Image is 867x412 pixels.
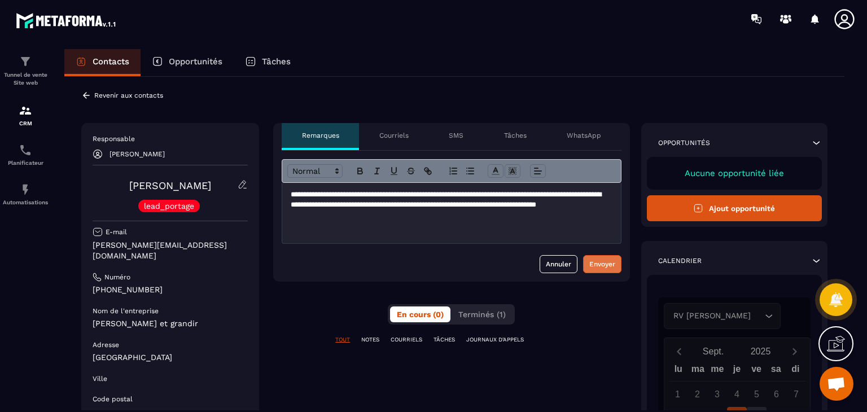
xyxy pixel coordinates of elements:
[93,374,107,383] p: Ville
[93,306,159,315] p: Nom de l'entreprise
[93,240,248,261] p: [PERSON_NAME][EMAIL_ADDRESS][DOMAIN_NAME]
[379,131,409,140] p: Courriels
[93,318,248,329] p: [PERSON_NAME] et grandir
[540,255,577,273] button: Annuler
[452,306,513,322] button: Terminés (1)
[647,195,822,221] button: Ajout opportunité
[141,49,234,76] a: Opportunités
[390,306,450,322] button: En cours (0)
[458,310,506,319] span: Terminés (1)
[19,55,32,68] img: formation
[658,168,811,178] p: Aucune opportunité liée
[262,56,291,67] p: Tâches
[361,336,379,344] p: NOTES
[16,10,117,30] img: logo
[19,183,32,196] img: automations
[144,202,194,210] p: lead_portage
[3,46,48,95] a: formationformationTunnel de vente Site web
[93,352,248,363] p: [GEOGRAPHIC_DATA]
[302,131,339,140] p: Remarques
[3,199,48,205] p: Automatisations
[397,310,444,319] span: En cours (0)
[583,255,621,273] button: Envoyer
[504,131,527,140] p: Tâches
[129,179,211,191] a: [PERSON_NAME]
[93,284,248,295] p: [PHONE_NUMBER]
[335,336,350,344] p: TOUT
[93,340,119,349] p: Adresse
[658,256,702,265] p: Calendrier
[104,273,130,282] p: Numéro
[93,56,129,67] p: Contacts
[589,258,615,270] div: Envoyer
[3,71,48,87] p: Tunnel de vente Site web
[19,143,32,157] img: scheduler
[106,227,127,236] p: E-mail
[234,49,302,76] a: Tâches
[658,138,710,147] p: Opportunités
[93,134,248,143] p: Responsable
[169,56,222,67] p: Opportunités
[3,174,48,214] a: automationsautomationsAutomatisations
[449,131,463,140] p: SMS
[567,131,601,140] p: WhatsApp
[3,135,48,174] a: schedulerschedulerPlanificateur
[110,150,165,158] p: [PERSON_NAME]
[3,160,48,166] p: Planificateur
[3,95,48,135] a: formationformationCRM
[94,91,163,99] p: Revenir aux contacts
[64,49,141,76] a: Contacts
[433,336,455,344] p: TÂCHES
[93,395,133,404] p: Code postal
[391,336,422,344] p: COURRIELS
[466,336,524,344] p: JOURNAUX D'APPELS
[3,120,48,126] p: CRM
[19,104,32,117] img: formation
[820,367,853,401] div: Ouvrir le chat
